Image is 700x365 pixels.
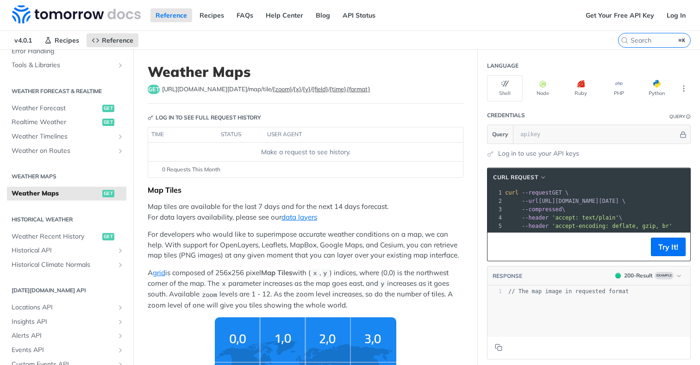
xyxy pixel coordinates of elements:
a: Recipes [39,33,84,47]
span: Locations API [12,303,114,312]
button: PHP [601,75,637,101]
a: Historical APIShow subpages for Historical API [7,244,126,258]
span: --header [522,214,549,221]
button: Shell [487,75,523,101]
a: API Status [337,8,381,22]
button: Ruby [563,75,599,101]
button: RESPONSE [492,271,523,281]
span: Weather Maps [12,189,100,198]
label: {zoom} [273,85,292,93]
h2: [DATE][DOMAIN_NAME] API [7,286,126,295]
a: Log In [662,8,691,22]
a: grid [153,268,165,277]
a: Realtime Weatherget [7,115,126,129]
span: Error Handling [12,47,124,56]
i: Information [686,114,691,119]
button: Copy to clipboard [492,240,505,254]
button: Show subpages for Weather Timelines [117,133,124,140]
label: {y} [303,85,311,93]
span: x [313,270,317,277]
h1: Weather Maps [148,63,463,80]
a: Weather Mapsget [7,187,126,201]
div: Log in to see full request history [148,113,261,122]
span: \ [505,214,622,221]
button: Try It! [651,238,686,256]
div: 2 [487,197,503,205]
a: Insights APIShow subpages for Insights API [7,315,126,329]
th: status [218,127,264,142]
button: Show subpages for Events API [117,346,124,354]
label: {field} [312,85,328,93]
span: x [222,281,225,288]
a: data layers [281,213,317,221]
span: Recipes [55,36,79,44]
svg: More ellipsis [680,84,688,93]
span: 200 [615,273,621,278]
a: Error Handling [7,44,126,58]
span: Weather on Routes [12,146,114,156]
a: FAQs [231,8,258,22]
p: A is composed of 256x256 pixel with ( , ) indices, where (0,0) is the northwest corner of the map... [148,268,463,310]
span: Weather Forecast [12,104,100,113]
span: // The map image in requested format [508,288,629,295]
p: For developers who would like to superimpose accurate weather conditions on a map, we can help. W... [148,229,463,261]
button: Show subpages for Tools & Libraries [117,62,124,69]
div: Query [669,113,685,120]
a: Alerts APIShow subpages for Alerts API [7,329,126,343]
span: 0 Requests This Month [162,165,220,174]
a: Get Your Free API Key [581,8,659,22]
button: More Languages [677,82,691,95]
span: get [102,190,114,197]
span: --url [522,198,538,204]
button: Hide [678,130,688,139]
span: Example [655,272,674,279]
button: Show subpages for Insights API [117,318,124,326]
a: Events APIShow subpages for Events API [7,343,126,357]
button: Query [487,125,513,144]
span: Weather Recent History [12,232,100,241]
div: 3 [487,205,503,214]
span: zoom [202,291,217,298]
span: Historical Climate Normals [12,260,114,270]
span: 'accept-encoding: deflate, gzip, br' [552,223,672,229]
a: Historical Climate NormalsShow subpages for Historical Climate Normals [7,258,126,272]
strong: Map Tiles [261,268,292,277]
svg: Key [148,115,153,120]
th: user agent [264,127,444,142]
div: Credentials [487,111,525,120]
span: y [323,270,327,277]
span: [URL][DOMAIN_NAME][DATE] \ [505,198,625,204]
a: Help Center [261,8,308,22]
span: Insights API [12,317,114,327]
button: 200200-ResultExample [611,271,686,280]
div: 1 [487,189,503,197]
span: Weather Timelines [12,132,114,141]
button: Show subpages for Weather on Routes [117,147,124,155]
div: 5 [487,222,503,230]
a: Reference [150,8,192,22]
span: \ [505,206,565,213]
div: 1 [487,288,502,296]
button: Node [525,75,561,101]
span: Alerts API [12,331,114,340]
span: v4.0.1 [9,33,37,47]
span: Historical API [12,246,114,255]
span: get [102,119,114,126]
span: get [102,233,114,240]
span: get [102,105,114,112]
button: Show subpages for Historical Climate Normals [117,261,124,269]
h2: Historical Weather [7,215,126,224]
span: curl [505,189,519,196]
a: Locations APIShow subpages for Locations API [7,301,126,315]
a: Weather Forecastget [7,101,126,115]
span: Query [492,130,508,138]
span: --header [522,223,549,229]
span: Tools & Libraries [12,61,114,70]
a: Weather Recent Historyget [7,230,126,244]
div: Map Tiles [148,185,463,195]
span: GET \ [505,189,569,196]
button: Show subpages for Historical API [117,247,124,254]
input: apikey [516,125,678,144]
th: time [148,127,218,142]
span: Events API [12,346,114,355]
